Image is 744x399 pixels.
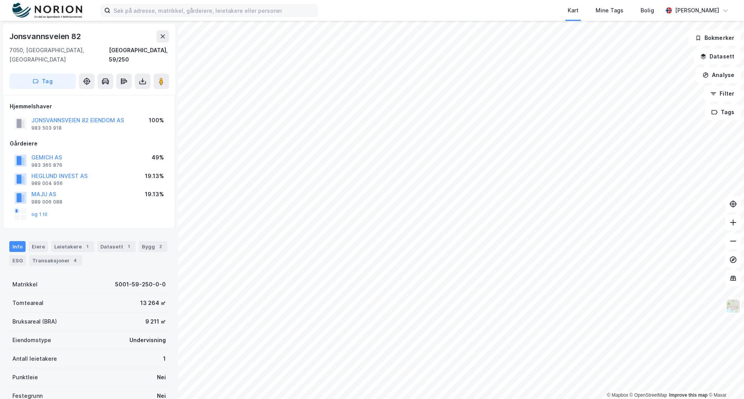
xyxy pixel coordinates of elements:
div: [GEOGRAPHIC_DATA], 59/250 [109,46,169,64]
div: [PERSON_NAME] [675,6,719,15]
div: 989 004 956 [31,180,63,187]
div: Bolig [641,6,654,15]
div: Punktleie [12,373,38,382]
iframe: Chat Widget [705,362,744,399]
div: 13 264 ㎡ [140,298,166,308]
div: 7050, [GEOGRAPHIC_DATA], [GEOGRAPHIC_DATA] [9,46,109,64]
div: 49% [152,153,164,162]
div: 983 503 918 [31,125,62,131]
button: Tag [9,74,76,89]
a: Mapbox [607,392,628,398]
div: 4 [71,257,79,264]
button: Tags [705,104,741,120]
a: Improve this map [669,392,708,398]
div: Leietakere [51,241,94,252]
div: 19.13% [145,190,164,199]
img: Z [726,299,741,313]
div: Transaksjoner [29,255,82,266]
a: OpenStreetMap [630,392,667,398]
div: 1 [125,243,133,250]
div: Jonsvannsveien 82 [9,30,83,43]
div: Kart [568,6,579,15]
input: Søk på adresse, matrikkel, gårdeiere, leietakere eller personer [110,5,317,16]
div: Matrikkel [12,280,38,289]
div: 1 [83,243,91,250]
div: Bygg [139,241,167,252]
div: Eiendomstype [12,336,51,345]
div: 989 006 088 [31,199,62,205]
div: Mine Tags [596,6,623,15]
div: 5001-59-250-0-0 [115,280,166,289]
button: Analyse [696,67,741,83]
button: Filter [704,86,741,101]
img: norion-logo.80e7a08dc31c2e691866.png [12,3,82,19]
div: 19.13% [145,171,164,181]
div: 2 [157,243,164,250]
button: Bokmerker [689,30,741,46]
div: 983 365 876 [31,162,62,168]
div: Datasett [97,241,136,252]
div: Undervisning [129,336,166,345]
button: Datasett [694,49,741,64]
div: 1 [163,354,166,363]
div: Bruksareal (BRA) [12,317,57,326]
div: 100% [149,116,164,125]
div: Nei [157,373,166,382]
div: Antall leietakere [12,354,57,363]
div: Eiere [29,241,48,252]
div: ESG [9,255,26,266]
div: 9 211 ㎡ [145,317,166,326]
div: Tomteareal [12,298,43,308]
div: Info [9,241,26,252]
div: Gårdeiere [10,139,169,148]
div: Hjemmelshaver [10,102,169,111]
